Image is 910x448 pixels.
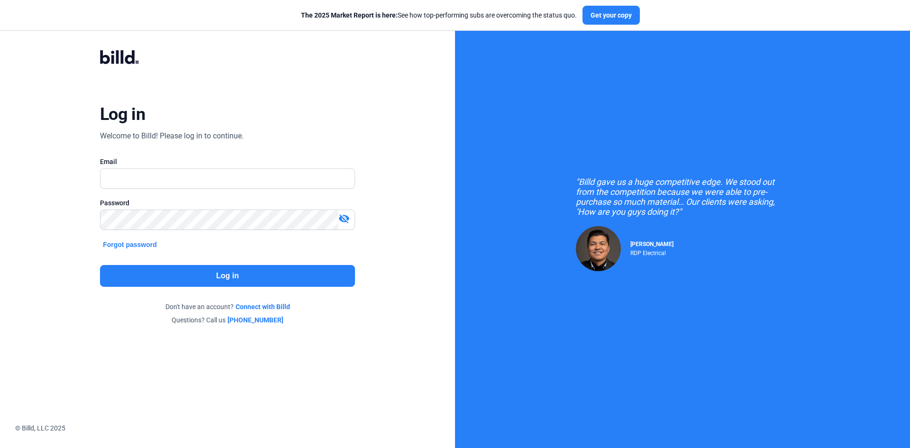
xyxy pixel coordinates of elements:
button: Get your copy [582,6,640,25]
a: [PHONE_NUMBER] [227,315,283,325]
div: Welcome to Billd! Please log in to continue. [100,130,244,142]
div: Log in [100,104,145,125]
span: [PERSON_NAME] [630,241,673,247]
span: The 2025 Market Report is here: [301,11,398,19]
mat-icon: visibility_off [338,213,350,224]
button: Log in [100,265,355,287]
a: Connect with Billd [236,302,290,311]
div: Email [100,157,355,166]
img: Raul Pacheco [576,226,621,271]
div: RDP Electrical [630,247,673,256]
div: "Billd gave us a huge competitive edge. We stood out from the competition because we were able to... [576,177,789,217]
div: Questions? Call us [100,315,355,325]
div: Password [100,198,355,208]
div: See how top-performing subs are overcoming the status quo. [301,10,577,20]
div: Don't have an account? [100,302,355,311]
button: Forgot password [100,239,160,250]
